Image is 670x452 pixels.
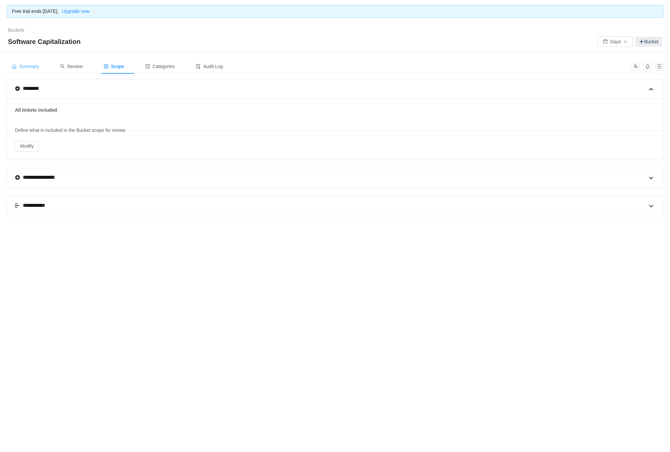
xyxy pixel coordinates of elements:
[145,64,175,69] span: Categories
[60,64,65,69] i: icon: search
[8,27,24,33] a: Buckets
[104,64,108,69] i: icon: control
[12,124,128,136] span: Define what is included in the Bucket scope for review
[58,9,89,14] a: Upgrade now
[8,36,85,47] span: Software Capitalization
[12,64,39,69] span: Summary
[15,141,39,152] button: Modify
[196,64,223,69] span: Audit Log
[196,64,201,69] i: icon: audit
[12,64,17,69] i: icon: home
[145,64,150,69] i: icon: profile
[632,63,640,71] button: icon: team
[15,107,57,113] b: All tickets included
[60,64,83,69] span: Review
[104,64,124,69] span: Scope
[635,37,662,47] a: Bucket
[598,36,633,47] button: icon: calendarDaysicon: down
[644,63,651,71] button: icon: bell
[12,9,90,14] span: Free trial ends [DATE].
[655,63,663,71] button: icon: menu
